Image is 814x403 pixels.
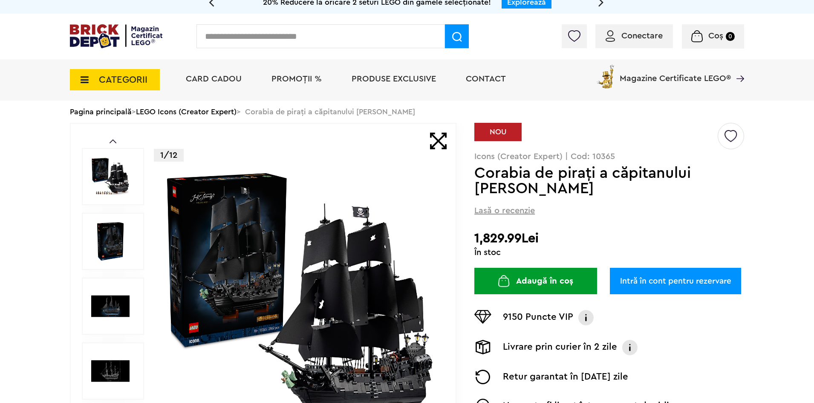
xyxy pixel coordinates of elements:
[621,32,663,40] span: Conectare
[474,152,744,161] p: Icons (Creator Expert) | Cod: 10365
[154,149,184,162] p: 1/12
[621,340,638,355] img: Info livrare prin curier
[91,287,130,325] img: Corabia de piraţi a căpitanului Jack Sparrow LEGO 10365
[136,108,237,116] a: LEGO Icons (Creator Expert)
[577,310,595,325] img: Info VIP
[474,248,744,257] div: În stoc
[474,268,597,294] button: Adaugă în coș
[474,310,491,324] img: Puncte VIP
[474,205,535,217] span: Lasă o recenzie
[91,157,130,196] img: Corabia de piraţi a căpitanului Jack Sparrow
[352,75,436,83] a: Produse exclusive
[186,75,242,83] a: Card Cadou
[474,231,744,246] h2: 1,829.99Lei
[70,108,132,116] a: Pagina principală
[99,75,147,84] span: CATEGORII
[271,75,322,83] a: PROMOȚII %
[503,340,617,355] p: Livrare prin curier în 2 zile
[474,340,491,354] img: Livrare
[726,32,735,41] small: 0
[91,222,130,261] img: Corabia de piraţi a căpitanului Jack Sparrow
[606,32,663,40] a: Conectare
[610,268,741,294] a: Intră în cont pentru rezervare
[110,139,116,143] a: Prev
[731,63,744,72] a: Magazine Certificate LEGO®
[503,370,628,384] p: Retur garantat în [DATE] zile
[620,63,731,83] span: Magazine Certificate LEGO®
[503,310,573,325] p: 9150 Puncte VIP
[91,352,130,390] img: Seturi Lego Corabia de piraţi a căpitanului Jack Sparrow
[474,123,522,141] div: NOU
[474,370,491,384] img: Returnare
[708,32,723,40] span: Coș
[474,165,716,196] h1: Corabia de piraţi a căpitanului [PERSON_NAME]
[70,101,744,123] div: > > Corabia de piraţi a căpitanului [PERSON_NAME]
[466,75,506,83] a: Contact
